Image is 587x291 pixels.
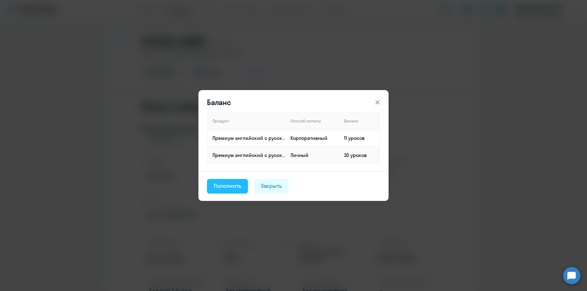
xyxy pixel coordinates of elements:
th: Способ оплаты [286,112,339,129]
th: Продукт [207,112,286,129]
td: 30 уроков [339,147,380,164]
td: Корпоративный [286,129,339,147]
div: Закрыть [261,182,282,190]
td: 11 уроков [339,129,380,147]
p: Премиум английский с русскоговорящим преподавателем [212,135,285,141]
p: Премиум английский с русскоговорящим преподавателем [212,152,285,158]
button: Пополнить [207,179,248,194]
th: Баланс [339,112,380,129]
header: Баланс [198,97,389,107]
button: Закрыть [254,179,289,194]
td: Личный [286,147,339,164]
div: Пополнить [214,182,241,190]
